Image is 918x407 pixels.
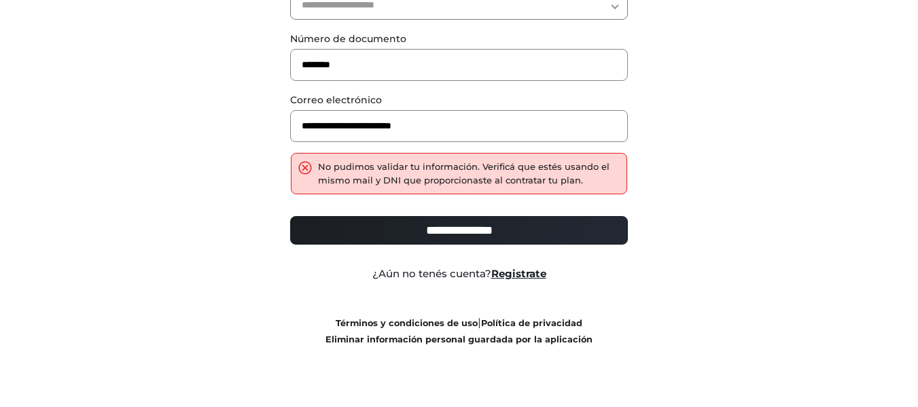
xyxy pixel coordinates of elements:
[325,334,593,344] a: Eliminar información personal guardada por la aplicación
[280,315,638,347] div: |
[481,318,582,328] a: Política de privacidad
[280,266,638,282] div: ¿Aún no tenés cuenta?
[290,32,628,46] label: Número de documento
[290,93,628,107] label: Correo electrónico
[318,160,620,187] div: No pudimos validar tu información. Verificá que estés usando el mismo mail y DNI que proporcionas...
[336,318,478,328] a: Términos y condiciones de uso
[491,267,546,280] a: Registrate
